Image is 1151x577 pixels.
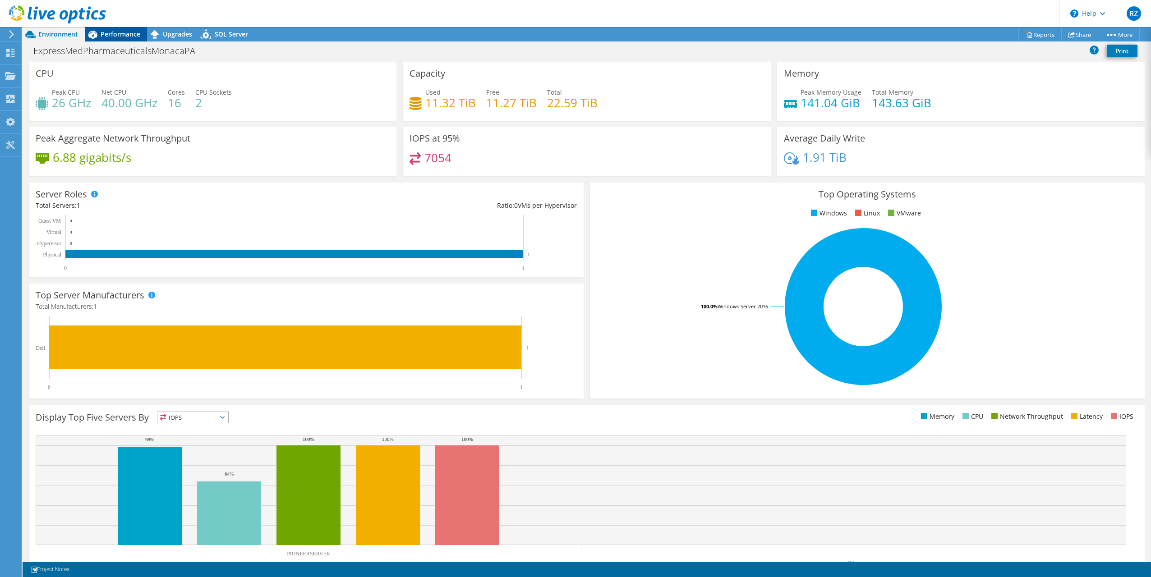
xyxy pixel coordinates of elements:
[1018,27,1062,41] a: Reports
[410,133,460,143] h3: IOPS at 95%
[70,241,72,246] text: 0
[919,412,954,421] li: Memory
[101,88,126,96] span: Net CPU
[424,153,451,163] h4: 7054
[36,345,45,351] text: Dell
[53,152,131,162] h4: 6.88 gigabits/s
[70,230,72,234] text: 0
[52,98,91,108] h4: 26 GHz
[886,208,921,218] li: VMware
[225,471,234,476] text: 64%
[287,550,330,557] text: PIONEERSERVER
[784,133,865,143] h3: Average Daily Write
[195,98,232,108] h4: 2
[36,201,306,211] div: Total Servers:
[801,88,861,96] span: Peak Memory Usage
[306,201,577,211] div: Ratio: VMs per Hypervisor
[522,265,525,271] text: 1
[547,98,598,108] h4: 22.59 TiB
[425,98,476,108] h4: 11.32 TiB
[43,252,61,258] text: Physical
[1061,27,1098,41] a: Share
[803,152,847,162] h4: 1.91 TiB
[157,412,228,423] span: IOPS
[486,88,499,96] span: Free
[168,88,185,96] span: Cores
[52,88,80,96] span: Peak CPU
[101,30,140,38] span: Performance
[461,436,473,442] text: 100%
[718,303,768,310] tspan: Windows Server 2016
[989,412,1063,421] li: Network Throughput
[101,98,157,108] h4: 40.00 GHz
[425,88,441,96] span: Used
[801,98,861,108] h4: 141.04 GiB
[38,30,78,38] span: Environment
[1127,6,1141,21] span: RZ
[64,265,67,271] text: 0
[514,201,518,210] span: 0
[1107,45,1137,57] a: Print
[1109,412,1133,421] li: IOPS
[701,303,718,310] tspan: 100.0%
[784,69,819,78] h3: Memory
[528,252,530,257] text: 1
[847,560,860,566] text: Other
[597,189,1138,199] h3: Top Operating Systems
[77,201,80,210] span: 1
[853,208,880,218] li: Linux
[382,436,394,442] text: 100%
[960,412,983,421] li: CPU
[48,384,51,390] text: 0
[486,98,537,108] h4: 11.27 TiB
[168,98,185,108] h4: 16
[809,208,847,218] li: Windows
[37,240,61,247] text: Hypervisor
[46,229,62,235] text: Virtual
[547,88,562,96] span: Total
[303,436,314,442] text: 100%
[24,564,76,575] a: Project Notes
[1098,27,1140,41] a: More
[36,290,144,300] h3: Top Server Manufacturers
[36,69,54,78] h3: CPU
[38,218,61,224] text: Guest VM
[410,69,445,78] h3: Capacity
[1069,412,1103,421] li: Latency
[29,46,209,56] h1: ExpressMedPharmaceuticalsMonacaPA
[36,133,190,143] h3: Peak Aggregate Network Throughput
[526,345,529,350] text: 1
[36,302,577,311] h4: Total Manufacturers:
[520,384,523,390] text: 1
[195,88,232,96] span: CPU Sockets
[1070,9,1078,18] svg: \n
[872,88,913,96] span: Total Memory
[36,189,87,199] h3: Server Roles
[93,302,97,311] span: 1
[145,437,154,442] text: 98%
[872,98,931,108] h4: 143.63 GiB
[215,30,248,38] span: SQL Server
[70,219,72,223] text: 0
[163,30,192,38] span: Upgrades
